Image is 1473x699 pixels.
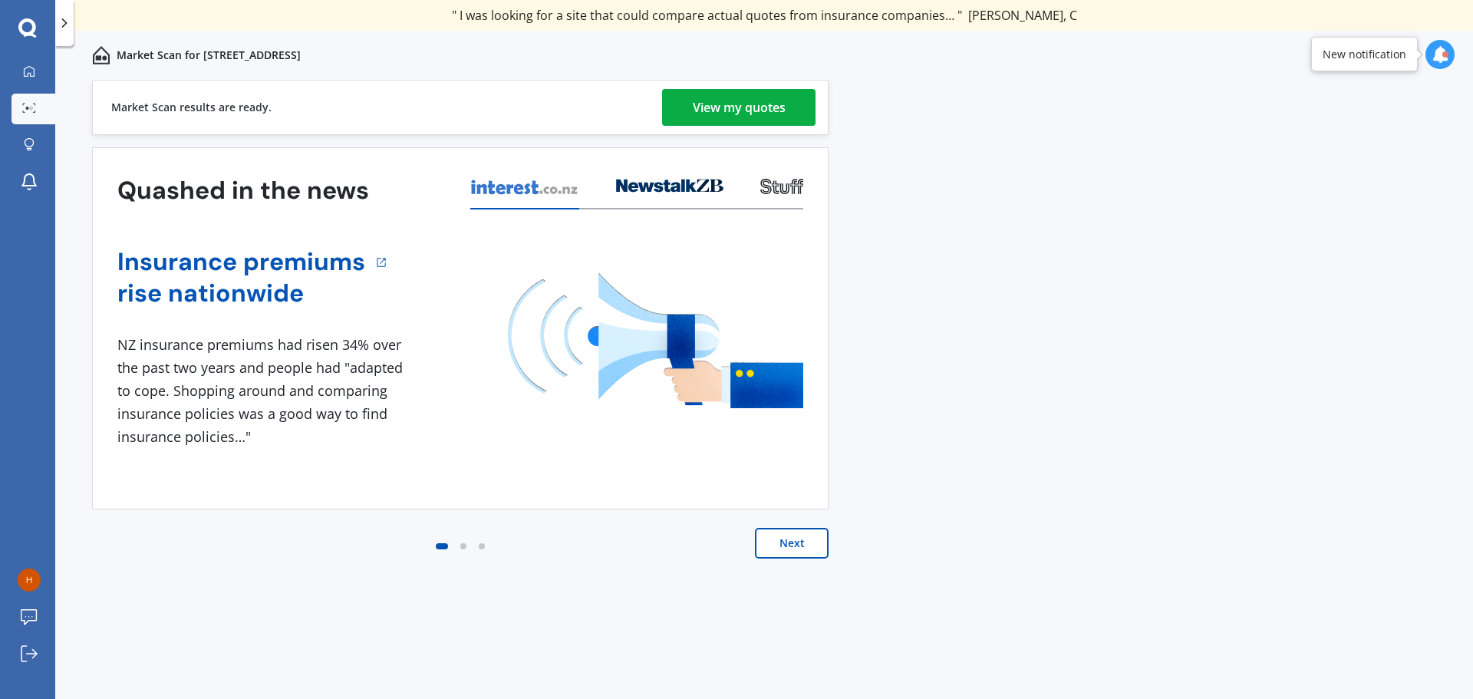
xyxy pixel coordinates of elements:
div: Market Scan results are ready. [111,81,272,134]
div: NZ insurance premiums had risen 34% over the past two years and people had "adapted to cope. Shop... [117,334,409,448]
img: home-and-contents.b802091223b8502ef2dd.svg [92,46,110,64]
a: Insurance premiums [117,246,365,278]
a: rise nationwide [117,278,365,309]
a: View my quotes [662,89,816,126]
div: View my quotes [693,89,786,126]
img: 280f8632cb21540eb1716dfc518b342c [18,569,41,592]
p: Market Scan for [STREET_ADDRESS] [117,48,301,63]
div: New notification [1323,47,1406,62]
img: media image [508,272,803,408]
h3: Quashed in the news [117,175,369,206]
button: Next [755,528,829,559]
